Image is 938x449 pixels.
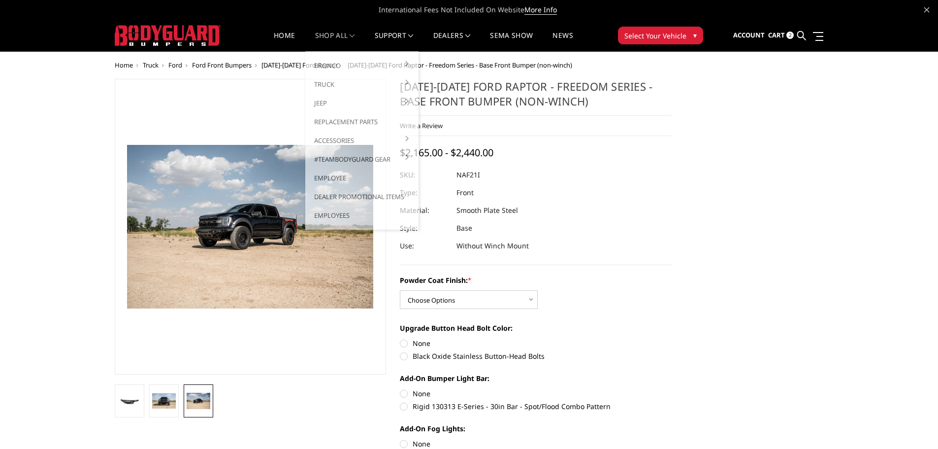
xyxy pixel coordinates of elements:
[693,30,697,40] span: ▾
[309,56,415,75] a: Bronco
[400,166,449,184] dt: SKU:
[309,94,415,112] a: Jeep
[456,237,529,255] dd: Without Winch Mount
[192,61,252,69] a: Ford Front Bumpers
[309,150,415,169] a: #TeamBodyguard Gear
[400,401,672,412] label: Rigid 130313 E-Series - 30in Bar - Spot/Flood Combo Pattern
[118,396,141,407] img: 2021-2025 Ford Raptor - Freedom Series - Base Front Bumper (non-winch)
[768,31,785,39] span: Cart
[400,439,672,449] label: None
[400,202,449,219] dt: Material:
[786,32,794,39] span: 2
[624,31,686,41] span: Select Your Vehicle
[400,351,672,361] label: Black Oxide Stainless Button-Head Bolts
[400,323,672,333] label: Upgrade Button Head Bolt Color:
[400,146,493,159] span: $2,165.00 - $2,440.00
[400,338,672,348] label: None
[552,32,573,51] a: News
[400,219,449,237] dt: Style:
[400,275,672,285] label: Powder Coat Finish:
[733,31,765,39] span: Account
[375,32,414,51] a: Support
[400,237,449,255] dt: Use:
[187,393,210,409] img: 2021-2025 Ford Raptor - Freedom Series - Base Front Bumper (non-winch)
[274,32,295,51] a: Home
[618,27,703,44] button: Select Your Vehicle
[261,61,338,69] a: [DATE]-[DATE] Ford Raptor
[400,121,443,130] a: Write a Review
[115,79,387,375] a: 2021-2025 Ford Raptor - Freedom Series - Base Front Bumper (non-winch)
[115,25,221,46] img: BODYGUARD BUMPERS
[400,79,672,116] h1: [DATE]-[DATE] Ford Raptor - Freedom Series - Base Front Bumper (non-winch)
[309,75,415,94] a: Truck
[143,61,159,69] a: Truck
[168,61,182,69] a: Ford
[456,219,472,237] dd: Base
[400,184,449,202] dt: Type:
[309,187,415,206] a: Dealer Promotional Items
[309,206,415,225] a: Employees
[400,423,672,434] label: Add-On Fog Lights:
[400,388,672,399] label: None
[456,166,480,184] dd: NAF21I
[456,184,474,202] dd: Front
[433,32,471,51] a: Dealers
[309,112,415,131] a: Replacement Parts
[115,61,133,69] a: Home
[733,22,765,49] a: Account
[768,22,794,49] a: Cart 2
[889,402,938,449] iframe: Chat Widget
[524,5,557,15] a: More Info
[309,131,415,150] a: Accessories
[152,393,176,409] img: 2021-2025 Ford Raptor - Freedom Series - Base Front Bumper (non-winch)
[309,169,415,187] a: Employee
[348,61,572,69] span: [DATE]-[DATE] Ford Raptor - Freedom Series - Base Front Bumper (non-winch)
[456,202,518,219] dd: Smooth Plate Steel
[315,32,355,51] a: shop all
[400,373,672,383] label: Add-On Bumper Light Bar:
[490,32,533,51] a: SEMA Show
